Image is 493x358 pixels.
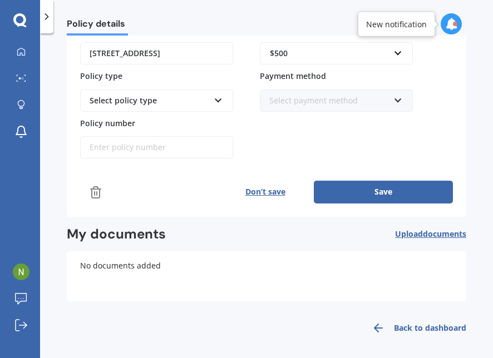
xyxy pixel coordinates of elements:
span: Upload [395,230,466,238]
a: Back to dashboard [365,315,466,341]
span: Payment method [260,71,326,81]
button: Save [314,181,453,203]
button: Don’t save [216,181,314,203]
span: Policy details [67,18,128,33]
div: $500 [270,47,390,59]
input: Enter policy number [80,136,233,158]
div: Select policy type [90,95,209,107]
span: Policy type [80,71,122,81]
span: documents [423,228,466,239]
img: ACg8ocKQ66-LgL8ZPEjm_YFCWJ8N42Jo60llt3wlK3kgvNDyGcHo1g=s96-c [13,263,29,280]
span: Policy number [80,117,135,128]
h2: My documents [67,226,166,243]
input: Enter address [80,42,233,64]
div: New notification [366,18,427,29]
div: No documents added [67,251,466,301]
div: Select payment method [269,95,389,107]
button: Uploaddocuments [395,226,466,243]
